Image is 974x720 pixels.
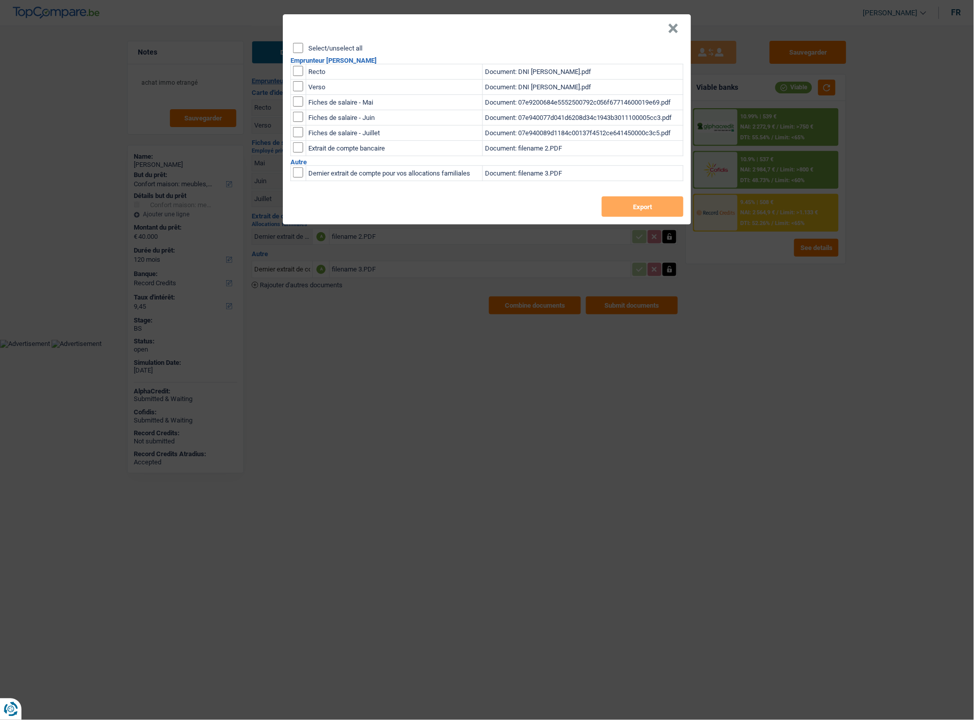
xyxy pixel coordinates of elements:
td: Document: 07e9200684e5552500792c056f67714600019e69.pdf [483,95,684,110]
td: Extrait de compte bancaire [306,141,483,156]
td: Document: filename 2.PDF [483,141,684,156]
td: Document: 07e940077d041d6208d34c1943b3011100005cc3.pdf [483,110,684,126]
h2: Emprunteur [PERSON_NAME] [290,57,684,64]
td: Fiches de salaire - Mai [306,95,483,110]
td: Document: 07e940089d1184c00137f4512ce641450000c3c5.pdf [483,126,684,141]
label: Select/unselect all [308,45,362,52]
h2: Autre [290,159,684,165]
td: Fiches de salaire - Juin [306,110,483,126]
td: Document: DNI [PERSON_NAME].pdf [483,64,684,80]
td: Document: DNI [PERSON_NAME].pdf [483,80,684,95]
td: Verso [306,80,483,95]
td: Dernier extrait de compte pour vos allocations familiales [306,166,483,181]
td: Recto [306,64,483,80]
td: Fiches de salaire - Juillet [306,126,483,141]
button: Export [602,196,684,217]
td: Document: filename 3.PDF [483,166,684,181]
button: Close [668,23,679,34]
